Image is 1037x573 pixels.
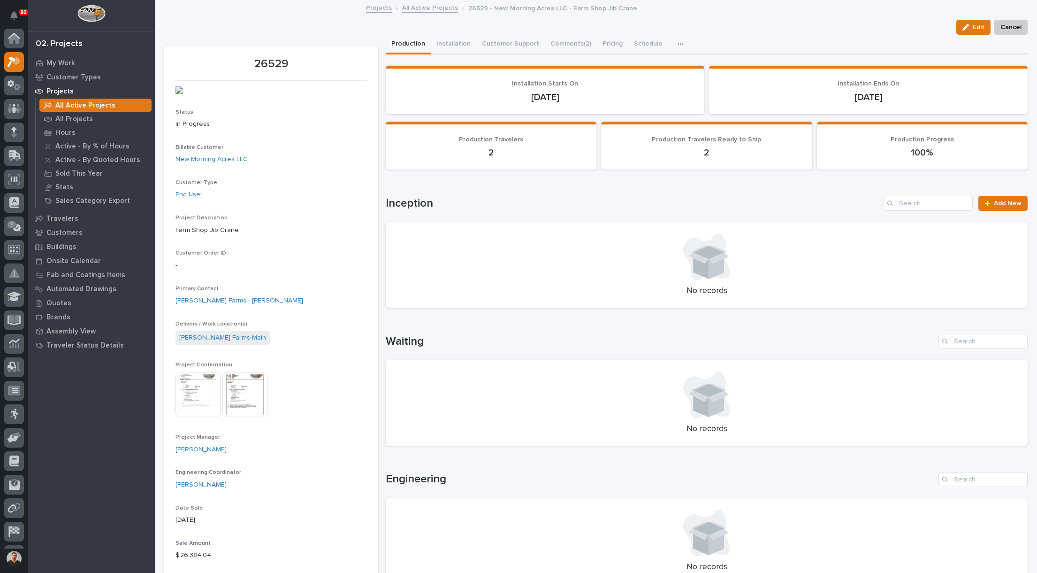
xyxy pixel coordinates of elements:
[175,470,241,475] span: Engineering Coordinator
[46,327,96,336] p: Assembly View
[175,321,247,327] span: Delivery / Work Location(s)
[28,211,155,225] a: Travelers
[175,296,303,306] a: [PERSON_NAME] Farms - [PERSON_NAME]
[994,20,1028,35] button: Cancel
[175,145,223,150] span: Billable Customer
[973,23,984,31] span: Edit
[46,215,78,223] p: Travelers
[175,119,367,129] p: In Progress
[77,5,105,22] img: Workspace Logo
[175,57,367,71] p: 26529
[476,35,545,54] button: Customer Support
[397,147,585,158] p: 2
[28,324,155,338] a: Assembly View
[386,335,935,348] h1: Waiting
[175,190,203,200] a: End User
[28,296,155,310] a: Quotes
[28,70,155,84] a: Customer Types
[838,80,899,87] span: Installation Ends On
[891,136,954,143] span: Production Progress
[468,2,637,13] p: 26529 - New Morning Acres LLC - Farm Shop Jib Crane
[175,550,367,560] p: $ 26,384.04
[4,549,24,568] button: users-avatar
[46,341,124,350] p: Traveler Status Details
[366,2,392,13] a: Projects
[938,334,1028,349] input: Search
[46,243,76,251] p: Buildings
[652,136,761,143] span: Production Travelers Ready to Ship
[46,59,75,68] p: My Work
[828,147,1016,158] p: 100%
[55,115,93,124] p: All Projects
[28,282,155,296] a: Automated Drawings
[28,56,155,70] a: My Work
[28,84,155,98] a: Projects
[55,101,115,110] p: All Active Projects
[46,313,70,322] p: Brands
[46,285,116,294] p: Automated Drawings
[28,310,155,324] a: Brands
[46,299,71,308] p: Quotes
[28,338,155,352] a: Traveler Status Details
[12,11,24,26] div: Notifications92
[36,126,155,139] a: Hours
[55,129,76,137] p: Hours
[938,472,1028,487] input: Search
[175,225,367,235] p: Farm Shop Jib Crane
[179,333,266,343] a: [PERSON_NAME] Farms Main
[175,505,203,511] span: Date Sold
[386,197,880,210] h1: Inception
[386,472,935,486] h1: Engineering
[28,254,155,268] a: Onsite Calendar
[55,142,130,151] p: Active - By % of Hours
[720,92,1016,103] p: [DATE]
[55,197,130,205] p: Sales Category Export
[397,424,1016,434] p: No records
[175,155,248,164] a: New Morning Acres LLC
[28,240,155,254] a: Buildings
[175,515,367,525] p: [DATE]
[46,257,101,265] p: Onsite Calendar
[402,2,458,13] a: All Active Projects
[36,180,155,194] a: Stats
[4,6,24,25] button: Notifications
[175,215,228,221] span: Project Description
[994,200,1022,207] span: Add New
[28,225,155,240] a: Customers
[28,268,155,282] a: Fab and Coatings Items
[36,194,155,207] a: Sales Category Export
[21,9,27,15] p: 92
[386,35,431,54] button: Production
[978,196,1028,211] a: Add New
[956,20,991,35] button: Edit
[46,87,74,96] p: Projects
[36,167,155,180] a: Sold This Year
[36,153,155,166] a: Active - By Quoted Hours
[175,180,217,186] span: Customer Type
[397,92,693,103] p: [DATE]
[1000,22,1022,33] span: Cancel
[175,86,246,94] img: wZktvNPb6RxiGMcrcMjkIxAA6faKrcCi8SlvGhxzu0Q
[175,434,220,440] span: Project Manager
[459,136,523,143] span: Production Travelers
[46,229,83,237] p: Customers
[175,541,211,546] span: Sale Amount
[36,139,155,153] a: Active - By % of Hours
[597,35,628,54] button: Pricing
[397,286,1016,296] p: No records
[175,261,367,271] p: -
[512,80,578,87] span: Installation Starts On
[46,271,125,279] p: Fab and Coatings Items
[175,362,232,368] span: Project Confirmation
[175,286,219,292] span: Primary Contact
[55,156,140,164] p: Active - By Quoted Hours
[884,196,973,211] input: Search
[175,109,193,115] span: Status
[36,39,83,49] div: 02. Projects
[628,35,668,54] button: Schedule
[175,445,227,455] a: [PERSON_NAME]
[431,35,476,54] button: Installation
